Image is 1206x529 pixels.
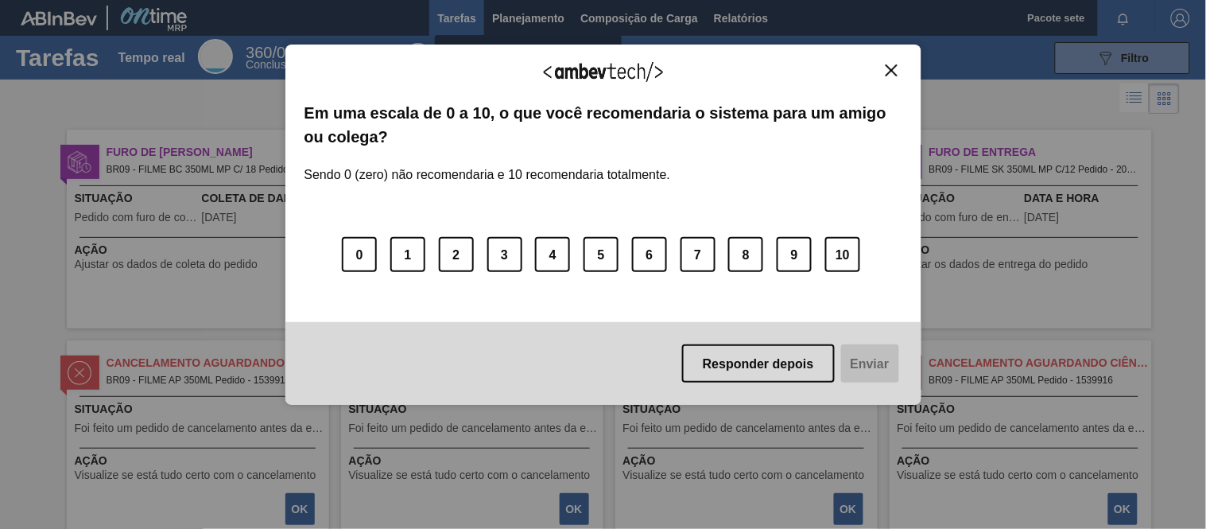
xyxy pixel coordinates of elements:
button: 3 [487,237,522,272]
font: 8 [743,248,750,262]
font: 5 [598,248,605,262]
button: Responder depois [682,344,835,383]
button: 6 [632,237,667,272]
font: 0 [356,248,363,262]
font: 1 [404,248,411,262]
button: 2 [439,237,474,272]
img: Logo Ambevtech [544,62,663,82]
font: Sendo 0 (zero) não recomendaria e 10 recomendaria totalmente. [304,168,671,181]
font: 3 [501,248,508,262]
img: Fechar [886,64,898,76]
button: 8 [728,237,763,272]
font: 7 [694,248,701,262]
font: 4 [549,248,556,262]
button: 0 [342,237,377,272]
font: 9 [791,248,798,262]
button: 4 [535,237,570,272]
font: 2 [452,248,460,262]
button: 9 [777,237,812,272]
button: Fechar [881,64,902,77]
button: 10 [825,237,860,272]
font: Em uma escala de 0 a 10, o que você recomendaria o sistema para um amigo ou colega? [304,104,887,146]
font: 6 [646,248,653,262]
font: 10 [836,248,850,262]
button: 1 [390,237,425,272]
font: Responder depois [703,357,814,371]
button: 7 [681,237,715,272]
button: 5 [584,237,619,272]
